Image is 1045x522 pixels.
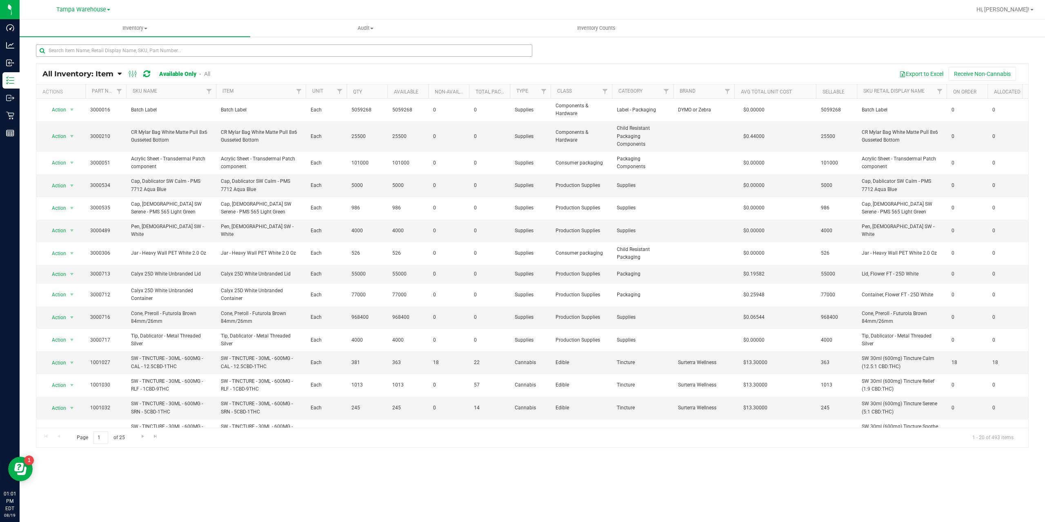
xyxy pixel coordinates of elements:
span: Calyx 25D White Unbranded Container [131,287,211,302]
button: Receive Non-Cannabis [949,67,1016,81]
span: $0.00000 [739,202,769,214]
span: 0 [992,133,1023,140]
span: 0 [433,381,464,389]
span: 0 [952,291,983,299]
span: 0 [952,204,983,212]
span: 3000210 [90,133,121,140]
span: Batch Label [221,106,301,114]
span: Action [44,380,67,391]
iframe: Resource center unread badge [24,455,34,465]
span: Calyx 25D White Unbranded Lid [131,270,211,278]
span: 363 [821,359,852,367]
span: 0 [992,249,1023,257]
span: 0 [952,227,983,235]
span: select [67,312,77,323]
span: Each [311,133,342,140]
a: Filter [721,84,734,98]
a: Type [516,88,528,94]
a: Available [394,89,418,95]
span: Cap, Dablicator SW Calm - PMS 7712 Aqua Blue [131,178,211,193]
span: 526 [821,249,852,257]
span: 0 [433,159,464,167]
span: Supplies [515,313,546,321]
span: select [67,269,77,280]
a: Item [222,88,233,94]
span: Each [311,313,342,321]
span: Cap, Dablicator SW Calm - PMS 7712 Aqua Blue [221,178,301,193]
span: 3000535 [90,204,121,212]
span: Action [44,357,67,369]
span: select [67,289,77,300]
span: 18 [952,359,983,367]
span: select [67,334,77,346]
span: 0 [433,182,464,189]
span: Each [311,381,342,389]
span: 968400 [392,313,423,321]
span: Tincture [617,381,668,389]
span: Consumer packaging [556,249,607,257]
span: select [67,225,77,236]
span: Supplies [515,270,546,278]
span: 0 [952,336,983,344]
iframe: Resource center [8,457,33,481]
span: Jar - Heavy Wall PET White 2.0 Oz [131,249,211,257]
span: SW - TINCTURE - 30ML - 600MG - SRN - 5CBD-1THC [221,400,301,415]
a: All [204,71,210,77]
span: Production Supplies [556,313,607,321]
span: 968400 [351,313,382,321]
span: 101000 [392,159,423,167]
a: Filter [598,84,612,98]
span: Supplies [515,159,546,167]
span: 0 [992,159,1023,167]
span: Cannabis [515,359,546,367]
span: Pen, [DEMOGRAPHIC_DATA] SW - White [862,223,942,238]
span: Action [44,269,67,280]
span: select [67,357,77,369]
inline-svg: Inventory [6,76,14,84]
a: Class [557,88,572,94]
span: Action [44,202,67,214]
span: Each [311,249,342,257]
a: Qty [353,89,362,95]
span: $0.06544 [739,311,769,323]
span: Each [311,204,342,212]
span: 0 [952,182,983,189]
span: 18 [433,359,464,367]
span: Each [311,159,342,167]
span: 25500 [351,133,382,140]
a: Filter [333,84,347,98]
span: 4000 [351,336,382,344]
a: Filter [933,84,947,98]
span: 381 [351,359,382,367]
span: SW 30ml (600mg) Tincture Serene (5:1 CBD:THC) [862,400,942,415]
span: Components & Hardware [556,129,607,144]
inline-svg: Analytics [6,41,14,49]
span: 3000051 [90,159,121,167]
span: Cap, [DEMOGRAPHIC_DATA] SW Serene - PMS 565 Light Green [131,200,211,216]
span: Each [311,291,342,299]
span: 986 [351,204,382,212]
span: Audit [251,24,480,32]
span: 5059268 [351,106,382,114]
span: 4000 [351,227,382,235]
span: All Inventory: Item [42,69,113,78]
span: 0 [433,313,464,321]
inline-svg: Dashboard [6,24,14,32]
a: Audit [250,20,481,37]
a: Filter [113,84,126,98]
a: Inventory Counts [481,20,711,37]
span: 0 [474,313,505,321]
span: 526 [392,249,423,257]
span: 0 [992,291,1023,299]
span: 3000306 [90,249,121,257]
span: Calyx 25D White Unbranded Lid [221,270,301,278]
span: Tip, Dablicator - Metal Threaded Silver [221,332,301,348]
span: $13.30000 [739,402,772,414]
span: 1001027 [90,359,121,367]
inline-svg: Outbound [6,94,14,102]
a: All Inventory: Item [42,69,118,78]
span: 0 [952,381,983,389]
span: Cone, Preroll - Futurola Brown 84mm/26mm [862,310,942,325]
span: select [67,202,77,214]
span: 55000 [821,270,852,278]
